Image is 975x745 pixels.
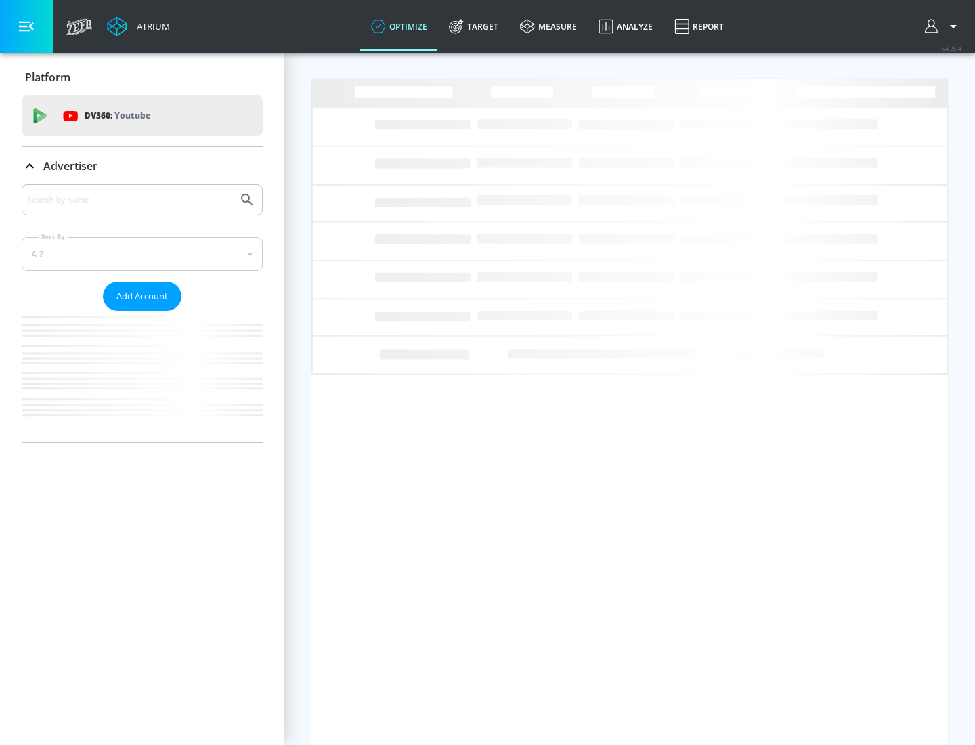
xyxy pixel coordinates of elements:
div: Advertiser [22,184,263,442]
a: Analyze [588,2,664,51]
div: Advertiser [22,147,263,185]
a: Atrium [107,16,170,37]
input: Search by name [27,191,232,209]
nav: list of Advertiser [22,311,263,442]
a: measure [509,2,588,51]
p: Youtube [114,108,150,123]
button: Add Account [103,282,181,311]
p: Advertiser [43,158,97,173]
a: Target [438,2,509,51]
span: v 4.25.4 [942,45,961,52]
a: Report [664,2,735,51]
p: Platform [25,70,70,85]
div: A-Z [22,237,263,271]
p: DV360: [85,108,150,123]
label: Sort By [39,232,68,241]
div: Platform [22,58,263,96]
div: Atrium [131,20,170,33]
div: DV360: Youtube [22,95,263,136]
span: Add Account [116,289,168,304]
a: optimize [360,2,438,51]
